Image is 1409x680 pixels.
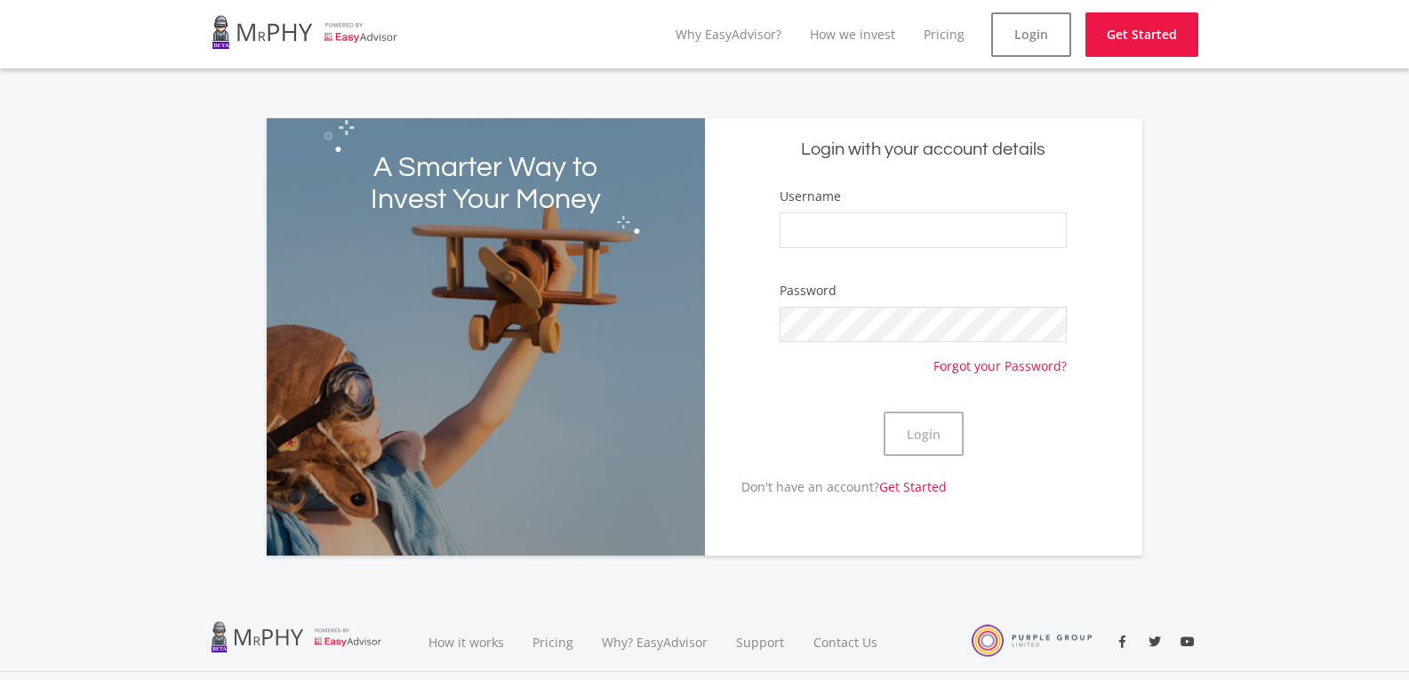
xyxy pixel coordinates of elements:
label: Password [780,282,837,300]
label: Username [780,188,841,205]
a: Get Started [879,478,947,495]
a: Login [991,12,1071,57]
p: Don't have an account? [705,477,947,496]
a: Why? EasyAdvisor [588,612,722,672]
a: Get Started [1085,12,1198,57]
a: Support [722,612,799,672]
h5: Login with your account details [718,138,1129,162]
button: Login [884,412,964,456]
h2: A Smarter Way to Invest Your Money [355,152,617,216]
a: How it works [414,612,518,672]
a: Forgot your Password? [933,342,1067,375]
a: Pricing [518,612,588,672]
a: Pricing [924,26,965,43]
a: How we invest [810,26,895,43]
a: Contact Us [799,612,893,672]
a: Why EasyAdvisor? [676,26,781,43]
